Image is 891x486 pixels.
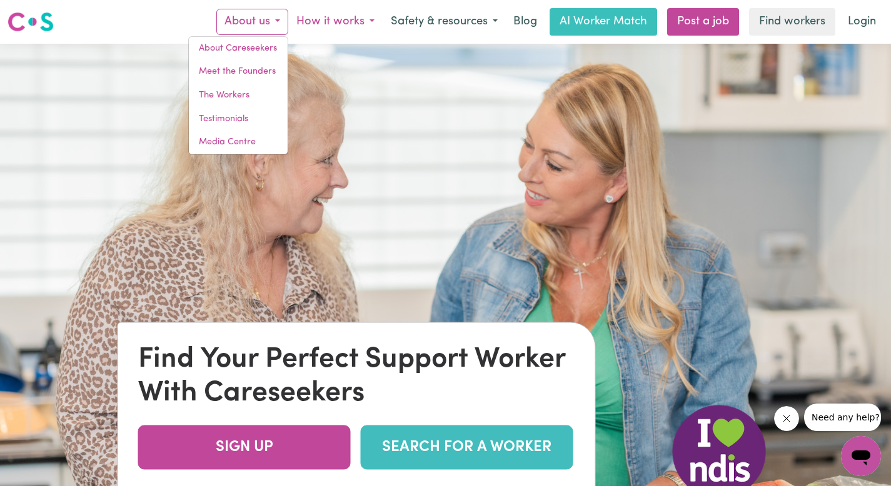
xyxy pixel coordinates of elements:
iframe: Button to launch messaging window [841,436,881,476]
a: SIGN UP [138,425,351,469]
a: Login [840,8,883,36]
iframe: Close message [774,406,799,431]
a: AI Worker Match [550,8,657,36]
button: Safety & resources [383,9,506,35]
a: About Careseekers [189,37,288,61]
img: Careseekers logo [8,11,54,33]
a: Meet the Founders [189,60,288,84]
iframe: Message from company [804,404,881,431]
a: SEARCH FOR A WORKER [361,425,573,469]
div: About us [188,36,288,155]
a: Media Centre [189,131,288,154]
a: Careseekers logo [8,7,54,36]
a: Blog [506,8,545,36]
a: Find workers [749,8,835,36]
a: Testimonials [189,107,288,131]
a: The Workers [189,84,288,107]
a: Post a job [667,8,739,36]
button: How it works [288,9,383,35]
div: Find Your Perfect Support Worker With Careseekers [138,342,575,410]
button: About us [216,9,288,35]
